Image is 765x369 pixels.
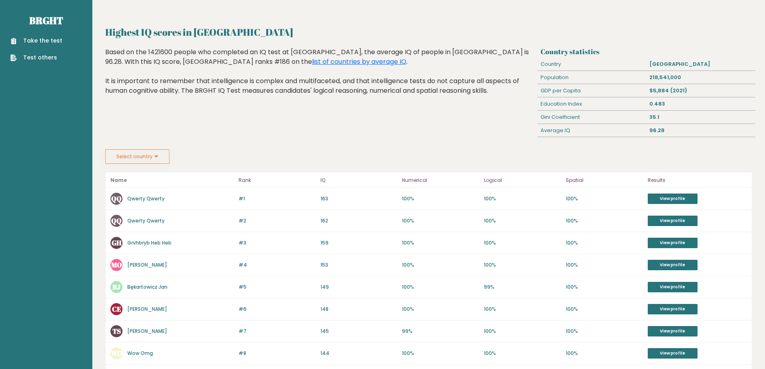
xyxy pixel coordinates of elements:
p: #5 [239,283,316,291]
div: Gini Coefficient [537,111,646,124]
div: GDP per Capita [537,84,646,97]
button: Select country [105,149,169,164]
a: Grvhbryb Heb Heb [127,239,171,246]
text: QQ [111,194,122,203]
p: 162 [320,217,398,224]
a: Qwerty Qwerty [127,217,165,224]
p: 100% [484,239,561,247]
a: View profile [648,194,698,204]
p: 100% [566,306,643,313]
p: 145 [320,328,398,335]
p: 100% [402,261,479,269]
p: 100% [402,350,479,357]
p: 144 [320,350,398,357]
p: 100% [566,261,643,269]
p: 100% [566,328,643,335]
p: 100% [484,217,561,224]
div: Based on the 1421600 people who completed an IQ test at [GEOGRAPHIC_DATA], the average IQ of peop... [105,47,534,108]
p: 100% [484,195,561,202]
text: QQ [111,216,122,225]
p: 99% [402,328,479,335]
p: #1 [239,195,316,202]
p: 153 [320,261,398,269]
div: 35.1 [647,111,755,124]
h2: Highest IQ scores in [GEOGRAPHIC_DATA] [105,25,752,39]
a: [PERSON_NAME] [127,261,167,268]
a: [PERSON_NAME] [127,328,167,334]
a: View profile [648,326,698,336]
a: Qwerty Qwerty [127,195,165,202]
a: Brght [29,14,63,27]
p: 100% [402,217,479,224]
p: IQ [320,175,398,185]
p: 100% [402,195,479,202]
text: BJ [112,282,120,292]
p: 100% [402,239,479,247]
a: View profile [648,260,698,270]
div: 0.483 [647,98,755,110]
a: list of countries by average IQ [312,57,406,66]
text: TS [112,326,121,336]
p: 149 [320,283,398,291]
p: 100% [484,328,561,335]
a: View profile [648,238,698,248]
div: Average IQ [537,124,646,137]
div: Population [537,71,646,84]
a: View profile [648,304,698,314]
p: #2 [239,217,316,224]
p: 100% [566,350,643,357]
p: 148 [320,306,398,313]
p: #8 [239,350,316,357]
p: Logical [484,175,561,185]
p: 100% [484,306,561,313]
div: [GEOGRAPHIC_DATA] [647,58,755,71]
p: 163 [320,195,398,202]
p: 100% [402,306,479,313]
div: 96.28 [647,124,755,137]
p: Results [648,175,747,185]
b: Name [110,177,127,183]
text: WO [110,349,122,358]
div: $5,884 (2021) [647,84,755,97]
a: Bękartowicz Jan [127,283,167,290]
p: 100% [484,261,561,269]
div: Education Index [537,98,646,110]
text: GH [112,238,122,247]
p: 100% [484,350,561,357]
a: Take the test [10,37,62,45]
p: 99% [484,283,561,291]
p: 100% [566,217,643,224]
div: 218,541,000 [647,71,755,84]
p: #6 [239,306,316,313]
p: Rank [239,175,316,185]
h3: Country statistics [541,47,752,56]
p: 100% [566,283,643,291]
a: View profile [648,216,698,226]
a: [PERSON_NAME] [127,306,167,312]
p: Spatial [566,175,643,185]
p: 159 [320,239,398,247]
p: 100% [566,195,643,202]
p: #7 [239,328,316,335]
a: View profile [648,282,698,292]
a: Wow Omg [127,350,153,357]
p: 100% [402,283,479,291]
p: #4 [239,261,316,269]
div: Country [537,58,646,71]
a: Test others [10,53,62,62]
p: Numerical [402,175,479,185]
a: View profile [648,348,698,359]
p: 100% [566,239,643,247]
p: #3 [239,239,316,247]
text: CE [112,304,121,314]
text: MO [111,260,122,269]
